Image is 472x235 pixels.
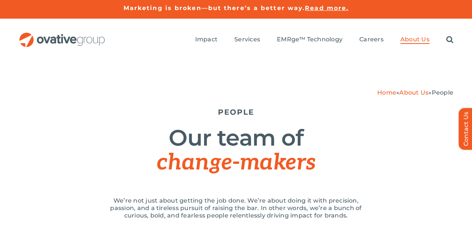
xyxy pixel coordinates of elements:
[277,36,343,44] a: EMRge™ Technology
[432,89,453,96] span: People
[195,28,453,52] nav: Menu
[377,89,396,96] a: Home
[377,89,453,96] span: » »
[19,108,453,117] h5: PEOPLE
[359,36,384,43] span: Careers
[277,36,343,43] span: EMRge™ Technology
[234,36,260,43] span: Services
[399,89,428,96] a: About Us
[124,4,305,12] a: Marketing is broken—but there’s a better way.
[106,197,366,219] p: We’re not just about getting the job done. We’re about doing it with precision, passion, and a ti...
[305,4,348,12] a: Read more.
[195,36,218,44] a: Impact
[400,36,429,43] span: About Us
[234,36,260,44] a: Services
[195,36,218,43] span: Impact
[400,36,429,44] a: About Us
[19,32,106,39] a: OG_Full_horizontal_RGB
[157,149,315,176] span: change-makers
[19,126,453,175] h1: Our team of
[446,36,453,44] a: Search
[359,36,384,44] a: Careers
